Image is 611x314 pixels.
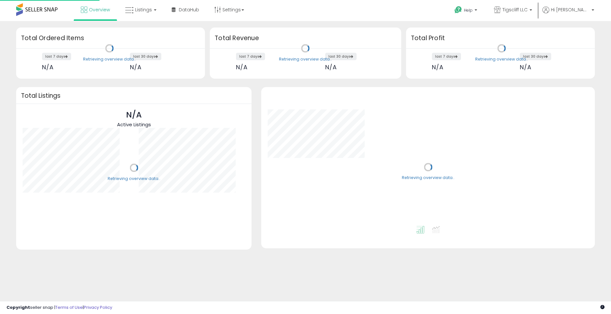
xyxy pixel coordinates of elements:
[475,56,528,62] div: Retrieving overview data..
[551,6,590,13] span: Hi [PERSON_NAME]
[135,6,152,13] span: Listings
[454,6,462,14] i: Get Help
[402,175,455,181] div: Retrieving overview data..
[279,56,332,62] div: Retrieving overview data..
[542,6,594,21] a: Hi [PERSON_NAME]
[108,176,160,182] div: Retrieving overview data..
[464,7,473,13] span: Help
[449,1,484,21] a: Help
[89,6,110,13] span: Overview
[179,6,199,13] span: DataHub
[502,6,528,13] span: Tigscliff LLC
[83,56,136,62] div: Retrieving overview data..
